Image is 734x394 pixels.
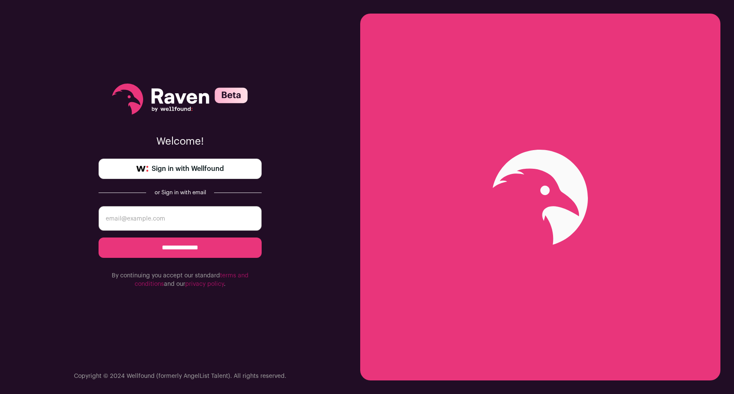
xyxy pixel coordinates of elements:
[99,135,262,148] p: Welcome!
[185,281,224,287] a: privacy policy
[152,164,224,174] span: Sign in with Wellfound
[99,206,262,231] input: email@example.com
[99,271,262,288] p: By continuing you accept our standard and our .
[136,166,148,172] img: wellfound-symbol-flush-black-fb3c872781a75f747ccb3a119075da62bfe97bd399995f84a933054e44a575c4.png
[74,372,286,380] p: Copyright © 2024 Wellfound (formerly AngelList Talent). All rights reserved.
[153,189,207,196] div: or Sign in with email
[99,159,262,179] a: Sign in with Wellfound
